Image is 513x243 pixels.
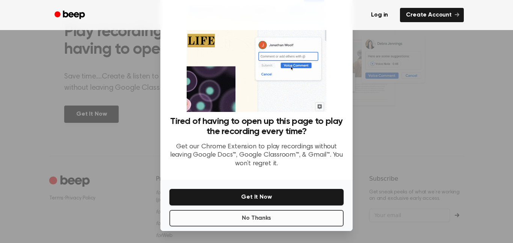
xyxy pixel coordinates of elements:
[169,143,344,168] p: Get our Chrome Extension to play recordings without leaving Google Docs™, Google Classroom™, & Gm...
[49,8,92,23] a: Beep
[400,8,464,22] a: Create Account
[169,189,344,205] button: Get It Now
[169,210,344,226] button: No Thanks
[169,116,344,137] h3: Tired of having to open up this page to play the recording every time?
[364,6,395,24] a: Log in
